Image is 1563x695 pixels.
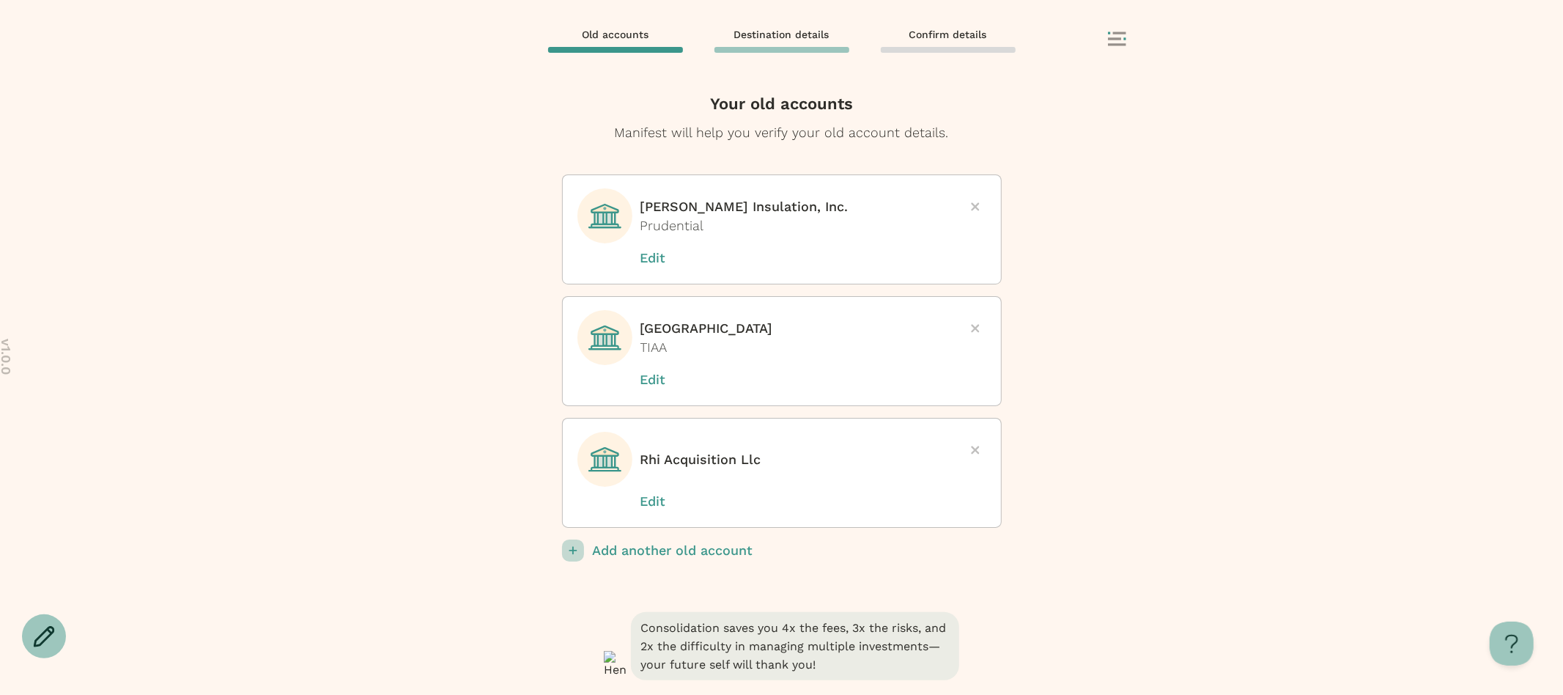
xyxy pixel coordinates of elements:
button: Edit [640,249,714,268]
p: [PERSON_NAME] Insulation, Inc. [640,197,849,216]
span: Prudential [640,216,849,235]
p: Manifest will help you verify your old account details. [571,123,993,142]
button: Edit [640,370,714,389]
span: Old accounts [582,28,649,41]
span: TIAA [640,338,773,357]
span: Destination details [734,28,829,41]
button: Edit [640,492,714,511]
img: Henry - retirement transfer assistant [604,651,627,680]
h4: Your old accounts [562,92,1002,116]
span: Consolidation saves you 4x the fees, 3x the risks, and 2x the difficulty in managing multiple inv... [631,612,959,680]
p: [GEOGRAPHIC_DATA] [640,319,773,338]
iframe: Help Scout Beacon - Open [1490,622,1534,666]
p: Add another old account [593,540,1002,562]
span: Confirm details [909,28,987,41]
p: Rhi Acquisition Llc [640,450,761,469]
